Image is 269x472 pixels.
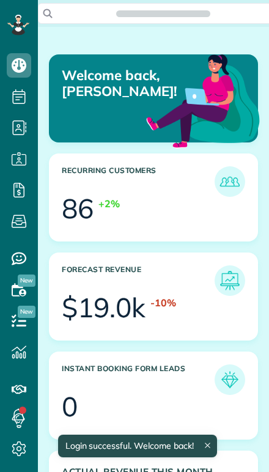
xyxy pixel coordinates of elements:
h3: Forecast Revenue [62,265,215,296]
div: Login successful. Welcome back! [57,435,216,457]
img: dashboard_welcome-42a62b7d889689a78055ac9021e634bf52bae3f8056760290aed330b23ab8690.png [144,40,262,159]
div: -10% [150,296,176,310]
img: icon_form_leads-04211a6a04a5b2264e4ee56bc0799ec3eb69b7e499cbb523a139df1d13a81ae0.png [218,367,242,392]
span: Search ZenMaid… [128,7,197,20]
div: 86 [62,195,94,222]
div: $19.0k [62,294,146,321]
span: New [18,306,35,318]
h3: Recurring Customers [62,166,215,197]
div: 0 [62,393,78,420]
img: icon_recurring_customers-cf858462ba22bcd05b5a5880d41d6543d210077de5bb9ebc9590e49fd87d84ed.png [218,169,242,194]
h3: Instant Booking Form Leads [62,364,215,395]
span: New [18,275,35,287]
img: icon_forecast_revenue-8c13a41c7ed35a8dcfafea3cbb826a0462acb37728057bba2d056411b612bbbe.png [218,268,242,293]
div: +2% [98,197,120,211]
p: Welcome back, [PERSON_NAME]! [62,67,190,100]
